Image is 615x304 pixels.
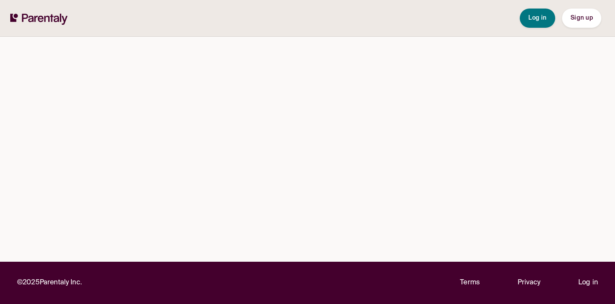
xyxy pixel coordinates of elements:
[562,9,601,28] button: Sign up
[571,15,593,21] span: Sign up
[520,9,555,28] button: Log in
[460,277,480,289] a: Terms
[518,277,541,289] a: Privacy
[528,15,547,21] span: Log in
[578,277,598,289] a: Log in
[17,277,82,289] p: © 2025 Parentaly Inc.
